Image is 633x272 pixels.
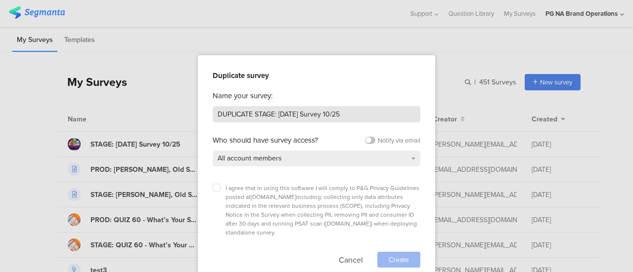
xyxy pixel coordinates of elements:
div: Who should have survey access? [213,135,318,146]
span: I agree that in using this software I will comply to P&G Privacy Guidelines posted at including: ... [226,184,419,237]
a: [DOMAIN_NAME] [251,193,296,201]
div: Duplicate survey [213,70,420,81]
div: Name your survey: [213,90,420,101]
span: All account members [218,153,282,163]
button: Cancel [339,252,363,268]
a: [DOMAIN_NAME] [325,219,371,228]
div: Notify via email [378,136,420,145]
